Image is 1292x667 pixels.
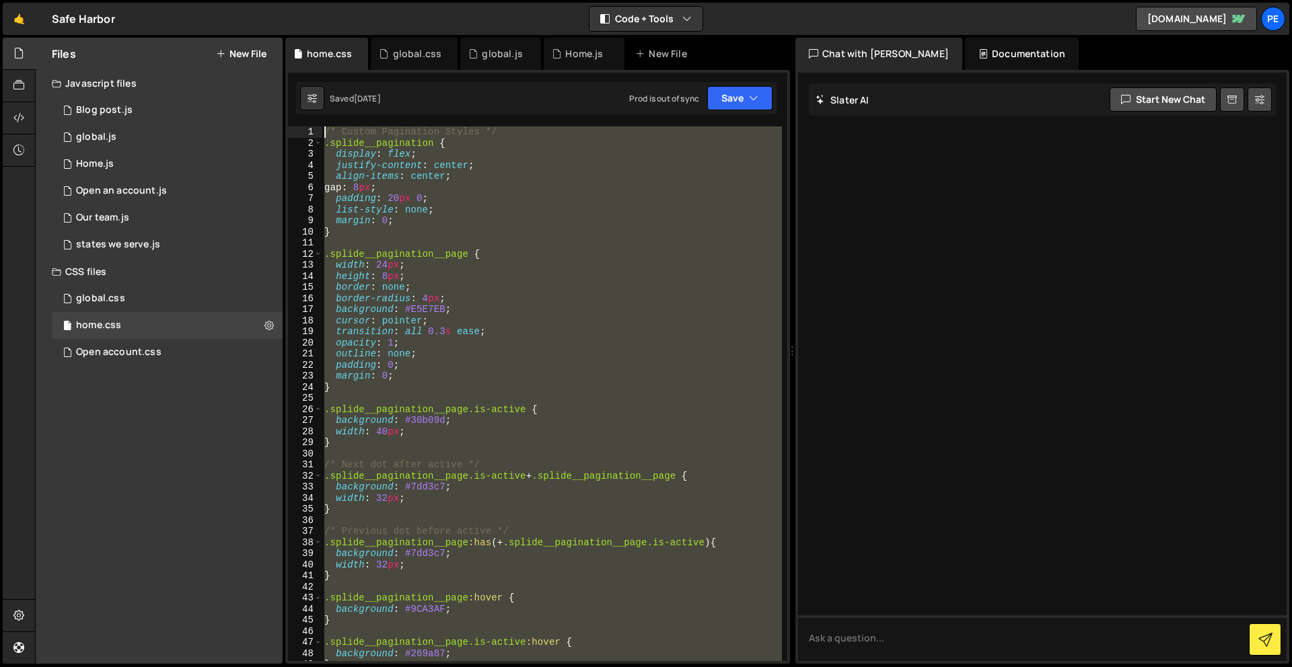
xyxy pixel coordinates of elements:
div: Chat with [PERSON_NAME] [795,38,962,70]
div: 34 [288,493,322,504]
div: 5 [288,171,322,182]
div: Open an account.js [76,185,167,197]
div: 2 [288,138,322,149]
div: 25 [288,393,322,404]
div: 45 [288,615,322,626]
div: New File [635,47,692,61]
div: 15 [288,282,322,293]
div: Home.js [565,47,603,61]
div: 35 [288,504,322,515]
div: 42 [288,582,322,593]
div: 16385/44326.js [52,151,283,178]
a: [DOMAIN_NAME] [1136,7,1257,31]
button: New File [216,48,266,59]
button: Start new chat [1110,87,1217,112]
div: 16385/45146.css [52,312,283,339]
div: Prod is out of sync [629,93,699,104]
div: 22 [288,360,322,371]
div: Our team.js [76,212,129,224]
div: 20 [288,338,322,349]
div: 27 [288,415,322,426]
button: Save [707,86,773,110]
div: Documentation [965,38,1079,70]
div: 16385/45865.js [52,97,283,124]
div: 32 [288,471,322,482]
div: 21 [288,348,322,360]
div: Open account.css [76,346,161,358]
h2: Files [52,46,76,61]
div: global.js [76,131,116,143]
div: 4 [288,160,322,171]
div: 14 [288,271,322,282]
div: 16385/45995.js [52,231,283,258]
div: 29 [288,437,322,448]
a: Pe [1261,7,1285,31]
div: Saved [330,93,381,104]
div: 30 [288,448,322,460]
div: 43 [288,592,322,604]
div: 16 [288,293,322,305]
a: 🤙 [3,3,36,35]
div: 16385/45328.css [52,285,283,312]
div: Javascript files [36,70,283,97]
div: 17 [288,304,322,315]
div: 39 [288,548,322,559]
div: 46 [288,626,322,637]
div: 24 [288,382,322,393]
div: 6 [288,182,322,194]
div: 9 [288,215,322,227]
div: 16385/45046.js [52,204,283,231]
div: home.css [307,47,352,61]
div: 41 [288,570,322,582]
div: 8 [288,204,322,216]
div: 3 [288,149,322,160]
h2: Slater AI [816,93,869,106]
div: 38 [288,537,322,549]
div: 10 [288,227,322,238]
div: Blog post.js [76,104,133,116]
div: 18 [288,315,322,327]
div: 48 [288,648,322,660]
div: 23 [288,370,322,382]
div: 16385/47259.css [52,339,283,366]
div: Home.js [76,158,114,170]
div: 13 [288,260,322,271]
div: states we serve.js [76,239,160,251]
div: 28 [288,426,322,438]
div: 1 [288,126,322,138]
div: 26 [288,404,322,416]
div: 16385/45478.js [52,124,283,151]
div: 19 [288,326,322,338]
div: CSS files [36,258,283,285]
div: 11 [288,237,322,249]
div: 36 [288,515,322,526]
div: 31 [288,459,322,471]
div: 47 [288,637,322,648]
div: [DATE] [354,93,381,104]
button: Code + Tools [589,7,703,31]
div: home.css [76,319,121,331]
div: global.js [482,47,522,61]
div: 40 [288,559,322,571]
div: 44 [288,604,322,615]
div: 16385/45136.js [52,178,283,204]
div: 33 [288,481,322,493]
div: global.css [76,292,125,305]
div: global.css [393,47,442,61]
div: 7 [288,193,322,204]
div: 12 [288,249,322,260]
div: Safe Harbor [52,11,115,27]
div: 37 [288,526,322,537]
